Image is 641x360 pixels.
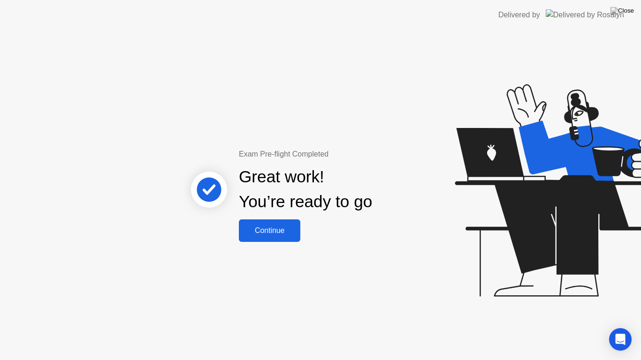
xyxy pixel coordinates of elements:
[498,9,540,21] div: Delivered by
[546,9,624,20] img: Delivered by Rosalyn
[609,328,632,351] div: Open Intercom Messenger
[239,149,433,160] div: Exam Pre-flight Completed
[242,226,298,235] div: Continue
[610,7,634,15] img: Close
[239,219,300,242] button: Continue
[239,165,372,214] div: Great work! You’re ready to go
